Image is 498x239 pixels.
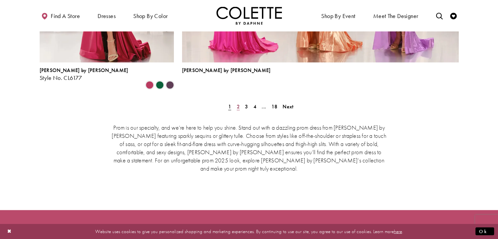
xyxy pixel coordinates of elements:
a: Page 18 [269,102,279,111]
a: Visit Home Page [216,7,282,25]
button: Close Dialog [4,226,15,237]
span: Meet the designer [373,13,418,19]
p: Prom is our specialty, and we’re here to help you shine. Stand out with a dazzling prom dress fro... [110,123,388,173]
div: Colette by Daphne Style No. CL6177 [40,67,128,81]
span: Next [283,103,293,110]
span: [PERSON_NAME] by [PERSON_NAME] [40,67,128,74]
span: Shop by color [132,7,169,25]
a: Next Page [281,102,295,111]
span: ... [262,103,266,110]
a: Find a store [40,7,82,25]
a: Meet the designer [372,7,420,25]
span: Style No. CL6177 [40,74,82,82]
i: Berry [146,81,154,89]
a: Page 4 [251,102,258,111]
i: Hunter Green [156,81,164,89]
span: Dresses [96,7,117,25]
span: [PERSON_NAME] by [PERSON_NAME] [182,67,271,74]
span: 4 [253,103,256,110]
span: 2 [237,103,240,110]
a: Toggle search [434,7,444,25]
span: Find a store [51,13,80,19]
i: Plum [166,81,174,89]
img: Colette by Daphne [216,7,282,25]
span: Shop By Event [320,7,357,25]
a: Check Wishlist [449,7,458,25]
span: Shop By Event [321,13,355,19]
span: Dresses [98,13,116,19]
span: Current Page [226,102,233,111]
a: ... [260,102,268,111]
p: Website uses cookies to give you personalized shopping and marketing experiences. By continuing t... [47,227,451,236]
a: here [394,228,402,234]
a: Page 3 [243,102,250,111]
button: Submit Dialog [475,227,494,235]
span: 18 [271,103,277,110]
span: Shop by color [133,13,168,19]
span: 1 [228,103,231,110]
span: 3 [245,103,248,110]
a: Page 2 [235,102,242,111]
